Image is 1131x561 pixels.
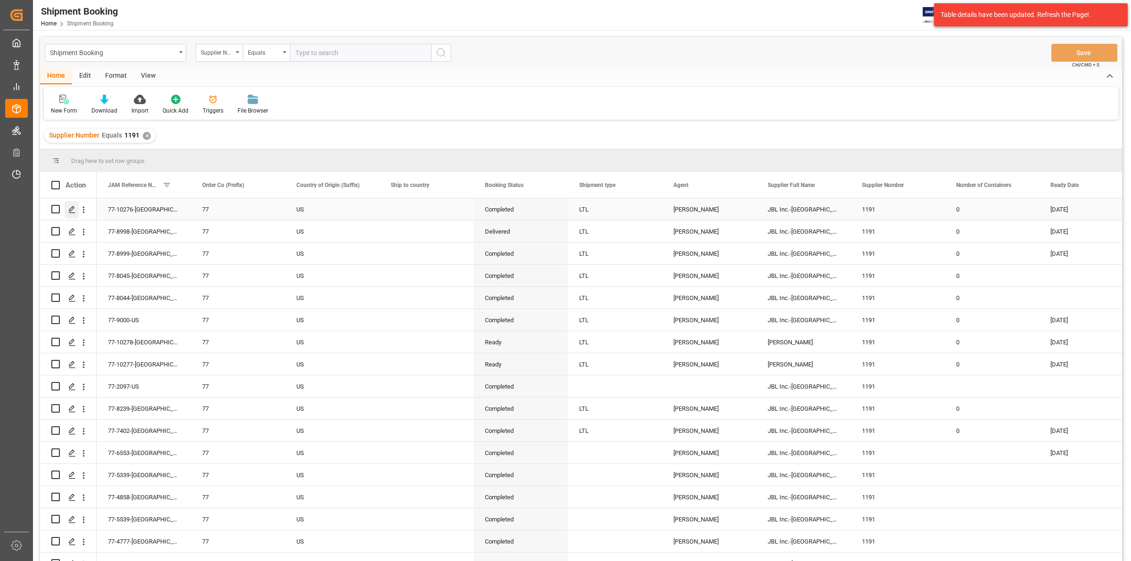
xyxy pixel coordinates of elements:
div: JBL Inc.-[GEOGRAPHIC_DATA] [756,287,851,309]
div: Supplier Number [201,46,233,57]
div: [PERSON_NAME] [673,354,745,375]
div: US [296,354,368,375]
div: Completed [485,265,557,287]
div: US [296,199,368,220]
div: US [296,487,368,508]
span: Drag here to set row groups [71,157,145,164]
div: JBL Inc.-[GEOGRAPHIC_DATA] [756,198,851,220]
div: 1191 [851,442,945,463]
div: Completed [485,442,557,464]
div: Completed [485,398,557,420]
div: 77-10276-[GEOGRAPHIC_DATA] [97,198,191,220]
div: Shipment Booking [50,46,176,58]
div: 1191 [851,309,945,331]
div: Import [131,106,148,115]
div: 77-10278-[GEOGRAPHIC_DATA] [97,331,191,353]
div: US [296,509,368,530]
div: LTL [579,309,651,331]
div: 77 [202,464,274,486]
span: 1191 [124,131,139,139]
div: LTL [579,332,651,353]
div: Completed [485,464,557,486]
span: Country of Origin (Suffix) [296,182,360,188]
div: 1191 [851,420,945,441]
div: [PERSON_NAME] [673,398,745,420]
span: Ready Date [1050,182,1079,188]
button: open menu [243,44,290,62]
div: US [296,531,368,553]
div: 0 [945,287,1039,309]
div: [PERSON_NAME] [673,442,745,464]
div: 0 [945,398,1039,419]
div: [PERSON_NAME] [673,509,745,530]
div: Press SPACE to select this row. [40,309,97,331]
div: Ready [485,332,557,353]
div: 1191 [851,265,945,286]
input: Type to search [290,44,431,62]
div: JBL Inc.-[GEOGRAPHIC_DATA] [756,442,851,463]
div: 77-6553-[GEOGRAPHIC_DATA] [97,442,191,463]
div: [PERSON_NAME] [673,332,745,353]
div: 77 [202,531,274,553]
div: Press SPACE to select this row. [40,398,97,420]
div: Press SPACE to select this row. [40,464,97,486]
a: Home [41,20,57,27]
div: Completed [485,487,557,508]
div: JBL Inc.-[GEOGRAPHIC_DATA] [756,220,851,242]
div: 77 [202,243,274,265]
div: Delivered [485,221,557,243]
div: New Form [51,106,77,115]
div: Triggers [203,106,223,115]
div: 77 [202,265,274,287]
div: 0 [945,220,1039,242]
div: 0 [945,353,1039,375]
div: 0 [945,265,1039,286]
div: 77-5539-[GEOGRAPHIC_DATA] [97,508,191,530]
div: Shipment Booking [41,4,118,18]
div: 77-5339-[GEOGRAPHIC_DATA] [97,464,191,486]
div: 1191 [851,243,945,264]
div: Completed [485,243,557,265]
div: JBL Inc.-[GEOGRAPHIC_DATA] [756,420,851,441]
div: 1191 [851,198,945,220]
div: Completed [485,309,557,331]
div: View [134,68,163,84]
div: Completed [485,199,557,220]
div: US [296,442,368,464]
div: 1191 [851,508,945,530]
span: Order Co (Prefix) [202,182,244,188]
div: Press SPACE to select this row. [40,508,97,530]
div: US [296,376,368,398]
div: [PERSON_NAME] [673,243,745,265]
img: Exertis%20JAM%20-%20Email%20Logo.jpg_1722504956.jpg [923,7,955,24]
div: Equals [248,46,280,57]
div: Table details have been updated. Refresh the Page!. [941,10,1114,20]
span: Ctrl/CMD + S [1072,61,1099,68]
div: 1191 [851,375,945,397]
div: 0 [945,309,1039,331]
div: Completed [485,531,557,553]
div: Press SPACE to select this row. [40,353,97,375]
div: Press SPACE to select this row. [40,243,97,265]
div: Press SPACE to select this row. [40,287,97,309]
div: 77 [202,332,274,353]
div: 0 [945,198,1039,220]
span: Shipment type [579,182,615,188]
div: Press SPACE to select this row. [40,198,97,220]
div: 77-8045-[GEOGRAPHIC_DATA] [97,265,191,286]
div: 77 [202,221,274,243]
div: LTL [579,265,651,287]
div: Completed [485,509,557,530]
div: 77-9000-US [97,309,191,331]
span: Supplier Number [862,182,904,188]
span: Ship to country [391,182,429,188]
div: LTL [579,354,651,375]
div: [PERSON_NAME] [673,309,745,331]
div: 77-7402-[GEOGRAPHIC_DATA] [97,420,191,441]
div: LTL [579,221,651,243]
div: 77 [202,354,274,375]
div: LTL [579,287,651,309]
div: Press SPACE to select this row. [40,530,97,553]
button: Save [1051,44,1117,62]
div: 1191 [851,220,945,242]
